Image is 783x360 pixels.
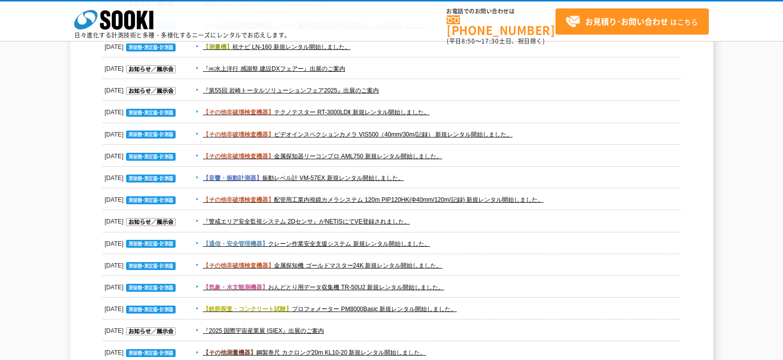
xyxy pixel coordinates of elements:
dt: [DATE] [105,101,178,118]
img: 測量機・測定器・計測器 [126,153,176,161]
img: 測量機・測定器・計測器 [126,284,176,292]
strong: お見積り･お問い合わせ [585,15,668,27]
img: お知らせ [126,327,176,335]
dt: [DATE] [105,320,178,337]
a: 【通信・安全管理機器】クレーン作業安全支援システム 新規レンタル開始しました。 [203,240,430,247]
a: お見積り･お問い合わせはこちら [555,8,709,35]
span: はこちら [565,14,698,29]
span: 【通信・安全管理機器】 [203,240,268,247]
span: 【その他非破壊検査機器】 [203,153,274,160]
img: 測量機・測定器・計測器 [126,109,176,117]
a: 【その他非破壊検査機器】ビデオインスペクションカメラ VIS500（40mm/30m/記録） 新規レンタル開始しました。 [203,131,512,138]
dt: [DATE] [105,342,178,359]
a: [PHONE_NUMBER] [447,15,555,36]
img: 測量機・測定器・計測器 [126,240,176,248]
span: 【その他非破壊検査機器】 [203,196,274,203]
img: お知らせ [126,87,176,95]
img: 測量機・測定器・計測器 [126,196,176,204]
span: お電話でのお問い合わせは [447,8,555,14]
dt: [DATE] [105,145,178,162]
dt: [DATE] [105,233,178,250]
a: 『第55回 岩崎トータルソリューションフェア2025』出展のご案内 [203,87,379,94]
a: 『警戒エリア安全監視システム 2Dセンサ』がNETISにてVE登録されました。 [203,218,410,225]
dt: [DATE] [105,211,178,227]
p: 日々進化する計測技術と多種・多様化するニーズにレンタルでお応えします。 [74,32,291,38]
img: 測量機・測定器・計測器 [126,349,176,357]
span: 8:50 [461,37,475,45]
span: 【鉄筋探査・コンクリート試験】 [203,306,292,313]
a: 【その他非破壊検査機器】配管用工業内視鏡カメラシステム 120m PIP120HK(Φ40mm/120m/記録) 新規レンタル開始しました。 [203,196,544,203]
a: 『㈱水上洋行 感謝祭 建設DXフェアー』出展のご案内 [203,65,345,72]
dt: [DATE] [105,124,178,140]
span: 【その他測量機器】 [203,349,256,356]
a: 『2025 国際宇宙産業展 ISIEX』出展のご案内 [203,327,323,334]
a: 【測量機】杭ナビ LN-160 新規レンタル開始しました。 [203,44,350,50]
dt: [DATE] [105,189,178,206]
dt: [DATE] [105,167,178,184]
a: 【その他測量機器】鋼製巻尺 カクロング20m KL10-20 新規レンタル開始しました。 [203,349,426,356]
a: 【その他非破壊検査機器】金属探知機 ゴールドマスター24K 新規レンタル開始しました。 [203,262,442,269]
dt: [DATE] [105,255,178,271]
span: 【その他非破壊検査機器】 [203,262,274,269]
img: お知らせ [126,65,176,73]
img: 測量機・測定器・計測器 [126,44,176,51]
span: (平日 ～ 土日、祝日除く) [447,37,545,45]
dt: [DATE] [105,298,178,315]
img: 測量機・測定器・計測器 [126,306,176,314]
img: 測量機・測定器・計測器 [126,131,176,138]
dt: [DATE] [105,58,178,75]
span: 【音響・振動計測器】 [203,175,262,181]
a: 【音響・振動計測器】振動レベル計 VM-57EX 新規レンタル開始しました。 [203,175,404,181]
a: 【その他非破壊検査機器】金属探知器リーコンプロ AML750 新規レンタル開始しました。 [203,153,442,160]
img: 測量機・測定器・計測器 [126,262,176,270]
span: 【その他非破壊検査機器】 [203,109,274,116]
a: 【その他非破壊検査機器】テクノテスター RT-3000LDⅡ 新規レンタル開始しました。 [203,109,429,116]
img: 測量機・測定器・計測器 [126,175,176,182]
span: 17:30 [481,37,499,45]
span: 【気象・水文観測機器】 [203,284,268,291]
a: 【気象・水文観測機器】おんどとり用データ収集機 TR-50U2 新規レンタル開始しました。 [203,284,444,291]
a: 【鉄筋探査・コンクリート試験】プロフォメーター PM8000Basic 新規レンタル開始しました。 [203,306,457,313]
span: 【その他非破壊検査機器】 [203,131,274,138]
img: お知らせ [126,218,176,226]
span: 【測量機】 [203,44,232,50]
dt: [DATE] [105,80,178,96]
dt: [DATE] [105,276,178,293]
